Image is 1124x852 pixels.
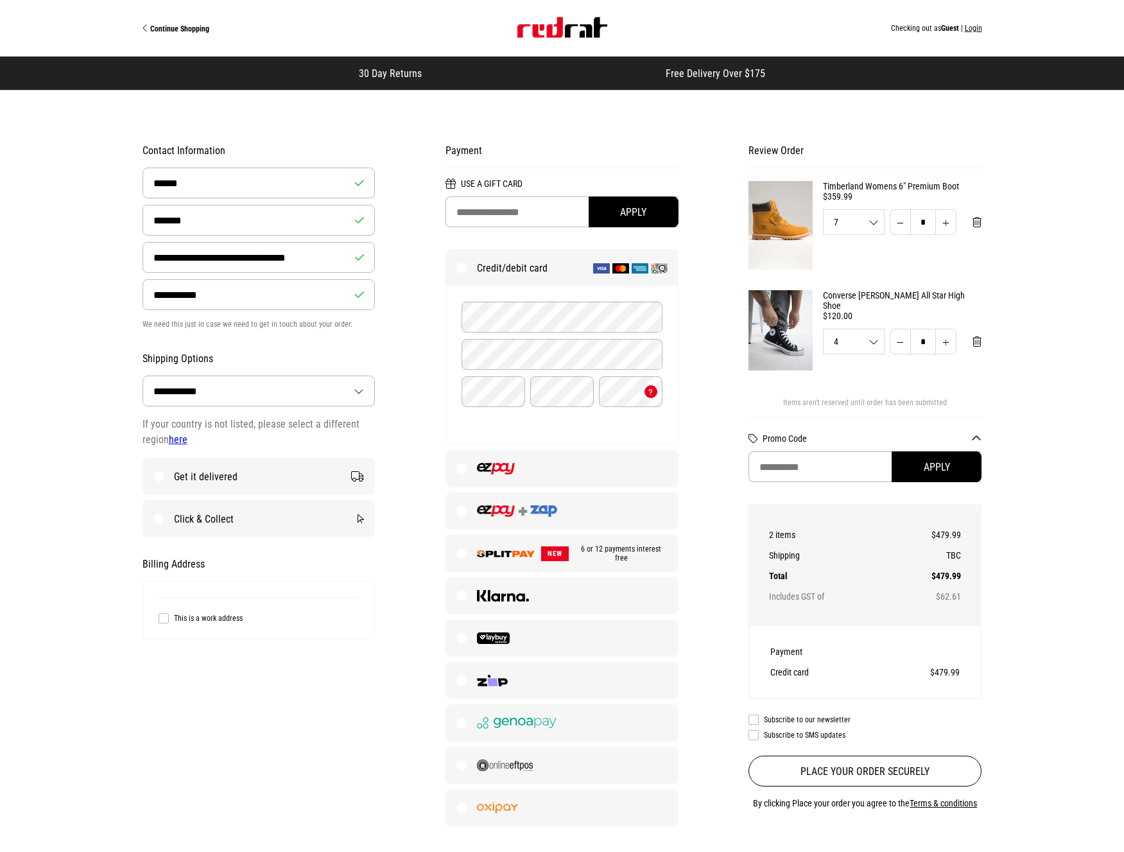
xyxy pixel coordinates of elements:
th: Credit card [770,662,878,682]
span: | [961,24,963,33]
input: Last Name [143,205,376,236]
div: Checking out as [352,24,982,33]
a: Continue Shopping [143,23,352,33]
img: Red Rat [Build] [517,17,607,38]
span: Continue Shopping [150,24,209,33]
img: Q Card [651,263,668,274]
input: Quantity [910,329,936,354]
label: Subscribe to SMS updates [748,730,981,740]
button: Decrease quantity [890,329,911,354]
button: Increase quantity [935,209,956,235]
input: Phone [143,279,376,310]
button: Place your order securely [748,756,981,787]
input: First Name [143,168,376,198]
button: Decrease quantity [890,209,911,235]
img: Klarna [477,590,529,602]
a: here [169,433,187,446]
th: Shipping [769,545,894,566]
a: Terms & conditions [910,798,977,808]
img: EZPAY [477,463,515,474]
img: SPLITPAY [477,550,535,557]
input: Quantity [910,209,936,235]
h2: Payment [445,144,679,168]
label: Get it delivered [143,458,375,494]
input: Name on Card [462,339,662,370]
th: 2 items [769,525,894,545]
td: $479.99 [894,566,961,586]
label: Click & Collect [143,501,375,537]
img: Genoapay [477,717,557,729]
td: TBC [894,545,961,566]
button: Open LiveChat chat widget [10,5,49,44]
div: $120.00 [823,311,981,321]
button: Promo Code [763,433,981,444]
span: 7 [824,218,884,227]
h2: Contact Information [143,144,376,157]
span: NEW [541,546,569,561]
img: Timberland Womens 6" Premium Boot [748,181,813,270]
a: Timberland Womens 6" Premium Boot [823,181,981,191]
input: CVC [599,376,662,407]
div: If your country is not listed, please select a different region [143,417,376,448]
iframe: Customer reviews powered by Trustpilot [447,67,640,80]
input: Year (YY) [530,376,594,407]
th: Total [769,566,894,586]
input: Promo Code [748,451,981,482]
td: $479.99 [894,525,961,545]
button: Increase quantity [935,329,956,354]
img: EZPAYANDZAP [477,505,557,517]
span: 6 or 12 payments interest free [569,544,668,562]
h2: Use a Gift Card [445,178,679,196]
select: Country [143,376,375,406]
button: What's a CVC? [644,385,657,398]
img: Converse Chuck Taylor All Star High Shoe [748,290,813,370]
button: Apply [892,451,981,482]
img: American Express [632,263,648,274]
img: Oxipay [477,802,518,813]
img: Zip [477,675,508,686]
img: Online EFTPOS [477,760,533,771]
div: Items aren't reserved until order has been submitted [748,398,981,417]
img: Mastercard [612,263,629,274]
th: Includes GST of [769,586,894,607]
label: Subscribe to our newsletter [748,715,981,725]
p: We need this just in case we need to get in touch about your order. [143,317,376,332]
label: Credit/debit card [446,250,678,286]
input: Email Address [143,242,376,273]
a: Converse [PERSON_NAME] All Star High Shoe [823,290,981,311]
h2: Shipping Options [143,352,376,365]
button: Apply [589,196,679,227]
span: 30 Day Returns [359,67,422,80]
label: This is a work address [159,613,359,623]
div: $359.99 [823,191,981,202]
p: By clicking Place your order you agree to the [748,795,981,811]
h2: Billing Address [143,558,376,571]
input: Month (MM) [462,376,525,407]
img: Laybuy [477,632,510,644]
button: Login [965,24,982,33]
td: $62.61 [894,586,961,607]
input: Card Number [462,302,662,333]
th: Payment [770,641,878,662]
span: Free Delivery Over $175 [666,67,765,80]
td: $479.99 [878,662,960,682]
button: Remove from cart [962,209,992,235]
button: Remove from cart [962,329,992,354]
span: 4 [824,337,884,346]
img: Visa [593,263,610,274]
h2: Review Order [748,144,981,168]
span: Guest [941,24,959,33]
